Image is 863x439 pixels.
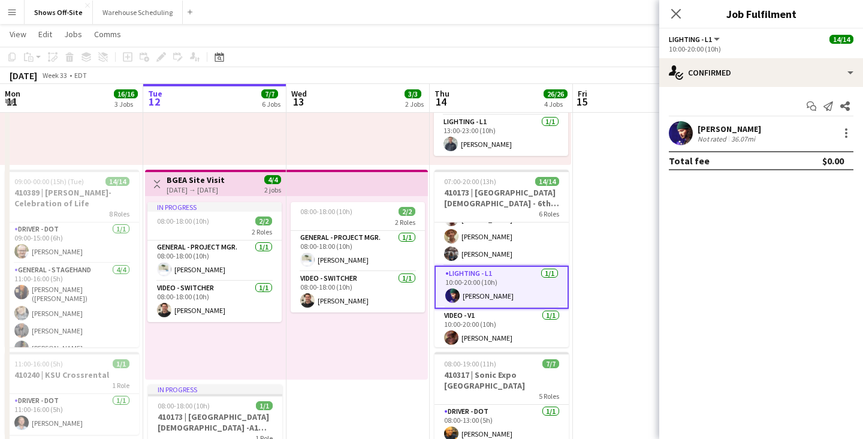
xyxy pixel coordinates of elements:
[829,35,853,44] span: 14/14
[262,100,280,109] div: 6 Jobs
[291,231,425,272] app-card-role: General - Project Mgr.1/108:00-18:00 (10h)[PERSON_NAME]
[157,217,209,225] span: 08:00-18:00 (10h)
[434,88,449,99] span: Thu
[94,29,121,40] span: Comms
[14,177,84,186] span: 09:00-00:00 (15h) (Tue)
[544,100,567,109] div: 4 Jobs
[289,95,307,109] span: 13
[578,88,587,99] span: Fri
[5,394,139,435] app-card-role: Driver - DOT1/111:00-16:00 (5h)[PERSON_NAME]
[300,207,352,216] span: 08:00-18:00 (10h)
[264,175,281,184] span: 4/4
[544,89,568,98] span: 26/26
[291,202,425,312] app-job-card: 08:00-18:00 (10h)2/22 RolesGeneral - Project Mgr.1/108:00-18:00 (10h)[PERSON_NAME]Video - Switche...
[659,58,863,87] div: Confirmed
[405,100,424,109] div: 2 Jobs
[434,369,569,391] h3: 410317 | Sonic Expo [GEOGRAPHIC_DATA]
[14,359,63,368] span: 11:00-16:00 (5h)
[147,202,282,212] div: In progress
[252,227,272,236] span: 2 Roles
[93,1,183,24] button: Warehouse Scheduling
[146,95,162,109] span: 12
[405,89,421,98] span: 3/3
[822,155,844,167] div: $0.00
[659,6,863,22] h3: Job Fulfilment
[64,29,82,40] span: Jobs
[114,89,138,98] span: 16/16
[34,26,57,42] a: Edit
[5,187,139,209] h3: 410389 | [PERSON_NAME]- Celebration of Life
[669,155,710,167] div: Total fee
[5,88,20,99] span: Mon
[38,29,52,40] span: Edit
[444,177,496,186] span: 07:00-20:00 (13h)
[112,381,129,390] span: 1 Role
[5,352,139,435] app-job-card: 11:00-16:00 (5h)1/1410240 | KSU Crossrental1 RoleDriver - DOT1/111:00-16:00 (5h)[PERSON_NAME]
[147,240,282,281] app-card-role: General - Project Mgr.1/108:00-18:00 (10h)[PERSON_NAME]
[542,359,559,368] span: 7/7
[255,217,272,225] span: 2/2
[167,175,225,185] h3: BGEA Site Visit
[539,392,559,401] span: 5 Roles
[434,266,569,309] app-card-role: Lighting - L11/110:00-20:00 (10h)[PERSON_NAME]
[256,401,273,410] span: 1/1
[291,88,307,99] span: Wed
[291,272,425,312] app-card-role: Video - Switcher1/108:00-18:00 (10h)[PERSON_NAME]
[264,184,281,194] div: 2 jobs
[395,218,415,227] span: 2 Roles
[148,384,282,394] div: In progress
[434,170,569,347] app-job-card: 07:00-20:00 (13h)14/14410173 | [GEOGRAPHIC_DATA][DEMOGRAPHIC_DATA] - 6th Grade Fall Camp FFA 2025...
[59,26,87,42] a: Jobs
[399,207,415,216] span: 2/2
[444,359,496,368] span: 08:00-19:00 (11h)
[5,170,139,347] app-job-card: 09:00-00:00 (15h) (Tue)14/14410389 | [PERSON_NAME]- Celebration of Life8 RolesDriver - DOT1/109:0...
[669,35,722,44] button: Lighting - L1
[10,70,37,82] div: [DATE]
[113,359,129,368] span: 1/1
[5,222,139,263] app-card-role: Driver - DOT1/109:00-15:00 (6h)[PERSON_NAME]
[433,95,449,109] span: 14
[5,26,31,42] a: View
[158,401,210,410] span: 08:00-18:00 (10h)
[261,89,278,98] span: 7/7
[5,369,139,380] h3: 410240 | KSU Crossrental
[5,263,139,360] app-card-role: General - Stagehand4/411:00-16:00 (5h)[PERSON_NAME] ([PERSON_NAME]) [PERSON_NAME][PERSON_NAME][PE...
[576,95,587,109] span: 15
[167,185,225,194] div: [DATE] → [DATE]
[434,187,569,209] h3: 410173 | [GEOGRAPHIC_DATA][DEMOGRAPHIC_DATA] - 6th Grade Fall Camp FFA 2025
[89,26,126,42] a: Comms
[109,209,129,218] span: 8 Roles
[3,95,20,109] span: 11
[698,124,761,134] div: [PERSON_NAME]
[114,100,137,109] div: 3 Jobs
[729,134,758,143] div: 36.07mi
[25,1,93,24] button: Shows Off-Site
[148,88,162,99] span: Tue
[434,309,569,350] app-card-role: Video - V11/110:00-20:00 (10h)[PERSON_NAME]
[535,177,559,186] span: 14/14
[40,71,70,80] span: Week 33
[105,177,129,186] span: 14/14
[669,35,712,44] span: Lighting - L1
[10,29,26,40] span: View
[669,44,853,53] div: 10:00-20:00 (10h)
[147,281,282,322] app-card-role: Video - Switcher1/108:00-18:00 (10h)[PERSON_NAME]
[147,202,282,322] app-job-card: In progress08:00-18:00 (10h)2/22 RolesGeneral - Project Mgr.1/108:00-18:00 (10h)[PERSON_NAME]Vide...
[434,115,568,156] app-card-role: Lighting - L11/113:00-23:00 (10h)[PERSON_NAME]
[74,71,87,80] div: EDT
[698,134,729,143] div: Not rated
[148,411,282,433] h3: 410173 | [GEOGRAPHIC_DATA][DEMOGRAPHIC_DATA] -A1 Prep Day
[539,209,559,218] span: 6 Roles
